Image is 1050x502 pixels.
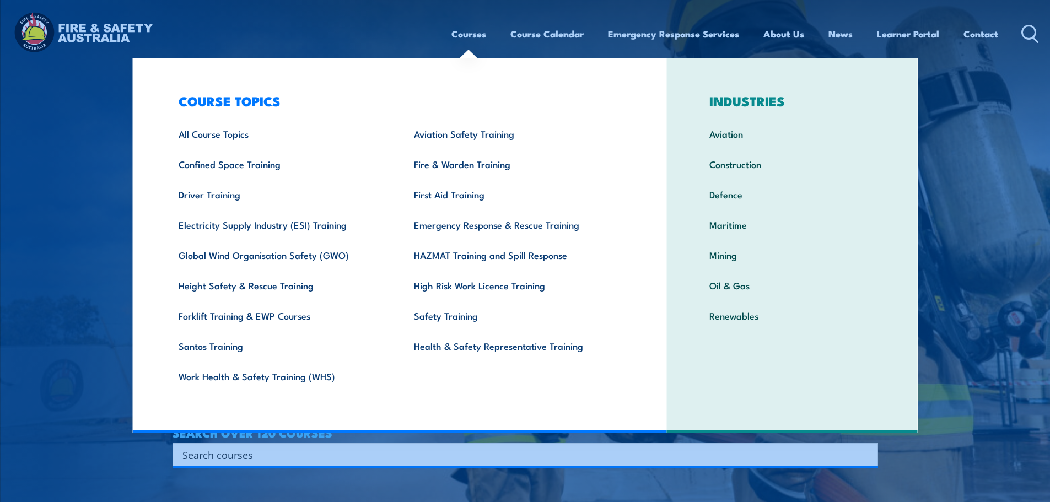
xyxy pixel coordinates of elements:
a: High Risk Work Licence Training [397,270,632,300]
a: Aviation Safety Training [397,118,632,149]
a: Santos Training [161,331,397,361]
a: Mining [692,240,892,270]
h4: SEARCH OVER 120 COURSES [173,427,878,439]
a: Renewables [692,300,892,331]
a: Confined Space Training [161,149,397,179]
a: Forklift Training & EWP Courses [161,300,397,331]
a: First Aid Training [397,179,632,209]
a: Fire & Warden Training [397,149,632,179]
a: Oil & Gas [692,270,892,300]
a: Driver Training [161,179,397,209]
a: Health & Safety Representative Training [397,331,632,361]
a: Learner Portal [877,19,939,48]
a: Emergency Response Services [608,19,739,48]
a: Maritime [692,209,892,240]
form: Search form [185,447,856,462]
a: Aviation [692,118,892,149]
a: Height Safety & Rescue Training [161,270,397,300]
a: Emergency Response & Rescue Training [397,209,632,240]
a: All Course Topics [161,118,397,149]
h3: INDUSTRIES [692,93,892,109]
h3: COURSE TOPICS [161,93,632,109]
a: News [828,19,853,48]
a: HAZMAT Training and Spill Response [397,240,632,270]
a: About Us [763,19,804,48]
a: Contact [963,19,998,48]
a: Construction [692,149,892,179]
input: Search input [182,446,854,463]
a: Work Health & Safety Training (WHS) [161,361,397,391]
a: Defence [692,179,892,209]
a: Global Wind Organisation Safety (GWO) [161,240,397,270]
a: Electricity Supply Industry (ESI) Training [161,209,397,240]
a: Safety Training [397,300,632,331]
a: Course Calendar [510,19,584,48]
button: Search magnifier button [859,447,874,462]
a: Courses [451,19,486,48]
